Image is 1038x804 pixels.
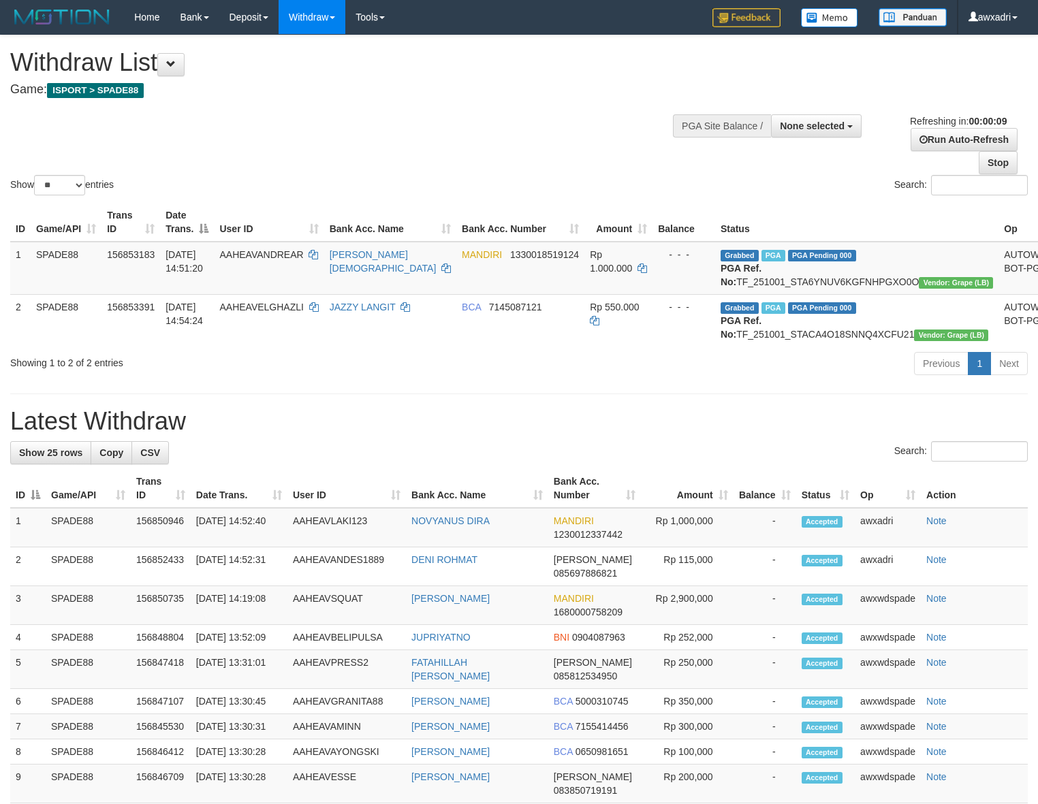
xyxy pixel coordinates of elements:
[46,586,131,625] td: SPADE88
[214,203,324,242] th: User ID: activate to sort column ascending
[324,203,456,242] th: Bank Acc. Name: activate to sort column ascending
[734,739,796,765] td: -
[641,625,733,650] td: Rp 252,000
[734,650,796,689] td: -
[590,302,639,312] span: Rp 550.000
[166,302,203,326] span: [DATE] 14:54:24
[990,352,1028,375] a: Next
[10,625,46,650] td: 4
[641,469,733,508] th: Amount: activate to sort column ascending
[576,696,629,707] span: Copy 5000310745 to clipboard
[10,408,1028,435] h1: Latest Withdraw
[287,650,406,689] td: AAHEAVPRESS2
[926,746,947,757] a: Note
[801,8,858,27] img: Button%20Memo.svg
[287,765,406,803] td: AAHEAVESSE
[919,277,993,289] span: Vendor URL: https://dashboard.q2checkout.com/secure
[802,555,843,566] span: Accepted
[641,650,733,689] td: Rp 250,000
[107,302,155,312] span: 156853391
[191,739,287,765] td: [DATE] 13:30:28
[131,765,191,803] td: 156846709
[91,441,132,464] a: Copy
[46,650,131,689] td: SPADE88
[572,632,625,643] span: Copy 0904087963 to clipboard
[10,351,422,370] div: Showing 1 to 2 of 2 entries
[10,714,46,739] td: 7
[921,469,1028,508] th: Action
[554,696,573,707] span: BCA
[10,49,678,76] h1: Withdraw List
[931,175,1028,195] input: Search:
[107,249,155,260] span: 156853183
[715,203,998,242] th: Status
[712,8,781,27] img: Feedback.jpg
[191,469,287,508] th: Date Trans.: activate to sort column ascending
[584,203,652,242] th: Amount: activate to sort column ascending
[31,242,101,295] td: SPADE88
[911,128,1018,151] a: Run Auto-Refresh
[131,586,191,625] td: 156850735
[721,250,759,261] span: Grabbed
[140,447,160,458] span: CSV
[554,529,623,540] span: Copy 1230012337442 to clipboard
[721,263,761,287] b: PGA Ref. No:
[411,515,490,526] a: NOVYANUS DIRA
[489,302,542,312] span: Copy 7145087121 to clipboard
[10,586,46,625] td: 3
[10,441,91,464] a: Show 25 rows
[590,249,632,274] span: Rp 1.000.000
[715,242,998,295] td: TF_251001_STA6YNUV6KGFNHPGXO0O
[788,250,856,261] span: PGA Pending
[796,469,855,508] th: Status: activate to sort column ascending
[734,586,796,625] td: -
[46,739,131,765] td: SPADE88
[287,739,406,765] td: AAHEAVAYONGSKI
[10,547,46,586] td: 2
[330,249,437,274] a: [PERSON_NAME][DEMOGRAPHIC_DATA]
[131,714,191,739] td: 156845530
[554,771,632,782] span: [PERSON_NAME]
[462,302,481,312] span: BCA
[802,747,843,758] span: Accepted
[658,300,710,314] div: - - -
[576,746,629,757] span: Copy 0650981651 to clipboard
[641,765,733,803] td: Rp 200,000
[554,785,617,796] span: Copy 083850719191 to clipboard
[10,175,114,195] label: Show entries
[34,175,85,195] select: Showentries
[926,696,947,707] a: Note
[131,508,191,547] td: 156850946
[855,625,921,650] td: awxwdspade
[926,721,947,732] a: Note
[47,83,144,98] span: ISPORT > SPADE88
[734,547,796,586] td: -
[554,554,632,565] span: [PERSON_NAME]
[46,547,131,586] td: SPADE88
[10,7,114,27] img: MOTION_logo.png
[10,294,31,347] td: 2
[914,352,969,375] a: Previous
[191,714,287,739] td: [DATE] 13:30:31
[641,739,733,765] td: Rp 100,000
[780,120,845,131] span: None selected
[411,632,471,643] a: JUPRIYATNO
[131,689,191,714] td: 156847107
[855,469,921,508] th: Op: activate to sort column ascending
[788,302,856,314] span: PGA Pending
[554,746,573,757] span: BCA
[802,516,843,528] span: Accepted
[968,352,991,375] a: 1
[131,469,191,508] th: Trans ID: activate to sort column ascending
[554,671,617,681] span: Copy 085812534950 to clipboard
[554,721,573,732] span: BCA
[554,593,594,604] span: MANDIRI
[287,689,406,714] td: AAHEAVGRANITA88
[855,508,921,547] td: awxadri
[554,607,623,617] span: Copy 1680000758209 to clipboard
[411,657,490,681] a: FATAHILLAH [PERSON_NAME]
[855,650,921,689] td: awxwdspade
[10,508,46,547] td: 1
[191,689,287,714] td: [DATE] 13:30:45
[131,625,191,650] td: 156848804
